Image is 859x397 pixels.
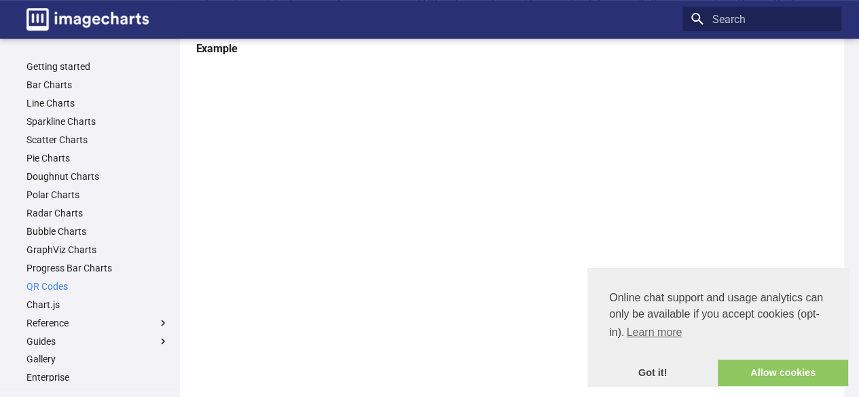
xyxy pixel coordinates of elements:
a: dismiss cookie message [587,360,718,387]
a: Scatter Charts [26,134,169,146]
label: Reference [26,317,169,329]
a: Radar Charts [26,207,169,219]
a: allow cookies [718,360,848,387]
div: cookieconsent [587,268,848,386]
a: Polar Charts [26,189,169,201]
a: Sparkline Charts [26,115,169,128]
a: GraphViz Charts [26,244,169,256]
a: Bar Charts [26,79,169,91]
a: Bubble Charts [26,225,169,238]
span: Online chat support and usage analytics can only be available if you accept cookies (opt-in). [609,290,826,343]
a: learn more about cookies [624,322,684,343]
h4: Example [196,40,833,58]
a: Gallery [26,353,169,365]
a: Doughnut Charts [26,170,169,183]
a: Image-Charts documentation [21,3,154,36]
input: Search [682,7,841,31]
a: Getting started [26,60,169,73]
a: Progress Bar Charts [26,262,169,274]
a: Pie Charts [26,152,169,164]
a: Line Charts [26,97,169,109]
label: Guides [26,335,169,347]
a: Enterprise [26,371,169,383]
a: QR Codes [26,280,169,292]
img: logo [26,8,149,31]
a: Chart.js [26,299,169,311]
